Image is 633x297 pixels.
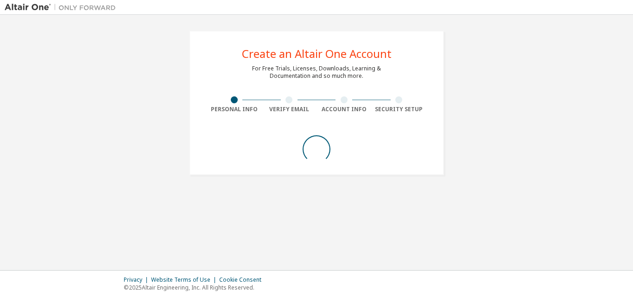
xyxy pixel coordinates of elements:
[124,284,267,291] p: © 2025 Altair Engineering, Inc. All Rights Reserved.
[262,106,317,113] div: Verify Email
[219,276,267,284] div: Cookie Consent
[316,106,372,113] div: Account Info
[242,48,392,59] div: Create an Altair One Account
[207,106,262,113] div: Personal Info
[151,276,219,284] div: Website Terms of Use
[124,276,151,284] div: Privacy
[252,65,381,80] div: For Free Trials, Licenses, Downloads, Learning & Documentation and so much more.
[372,106,427,113] div: Security Setup
[5,3,120,12] img: Altair One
